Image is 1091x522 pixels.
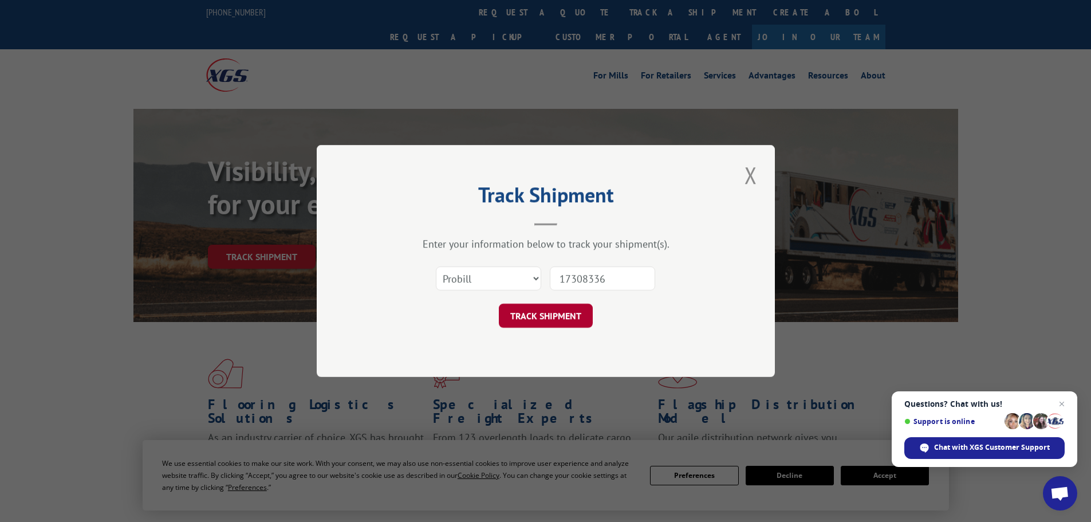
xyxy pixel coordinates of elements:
[374,237,718,250] div: Enter your information below to track your shipment(s).
[904,399,1065,409] span: Questions? Chat with us!
[741,159,761,191] button: Close modal
[374,187,718,209] h2: Track Shipment
[904,437,1065,459] span: Chat with XGS Customer Support
[904,417,1001,426] span: Support is online
[550,266,655,291] input: Number(s)
[499,304,593,328] button: TRACK SHIPMENT
[934,442,1050,453] span: Chat with XGS Customer Support
[1043,476,1077,511] a: Open chat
